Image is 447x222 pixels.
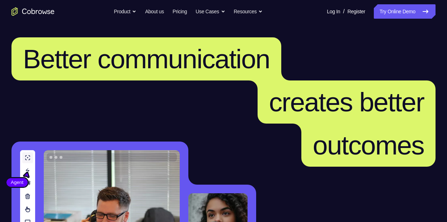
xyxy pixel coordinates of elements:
[196,4,225,19] button: Use Cases
[313,130,424,160] span: outcomes
[114,4,137,19] button: Product
[269,87,424,117] span: creates better
[348,4,365,19] a: Register
[327,4,340,19] a: Log In
[173,4,187,19] a: Pricing
[6,179,28,186] span: Agent
[234,4,263,19] button: Resources
[11,7,55,16] a: Go to the home page
[145,4,164,19] a: About us
[374,4,436,19] a: Try Online Demo
[23,44,270,74] span: Better communication
[343,7,344,16] span: /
